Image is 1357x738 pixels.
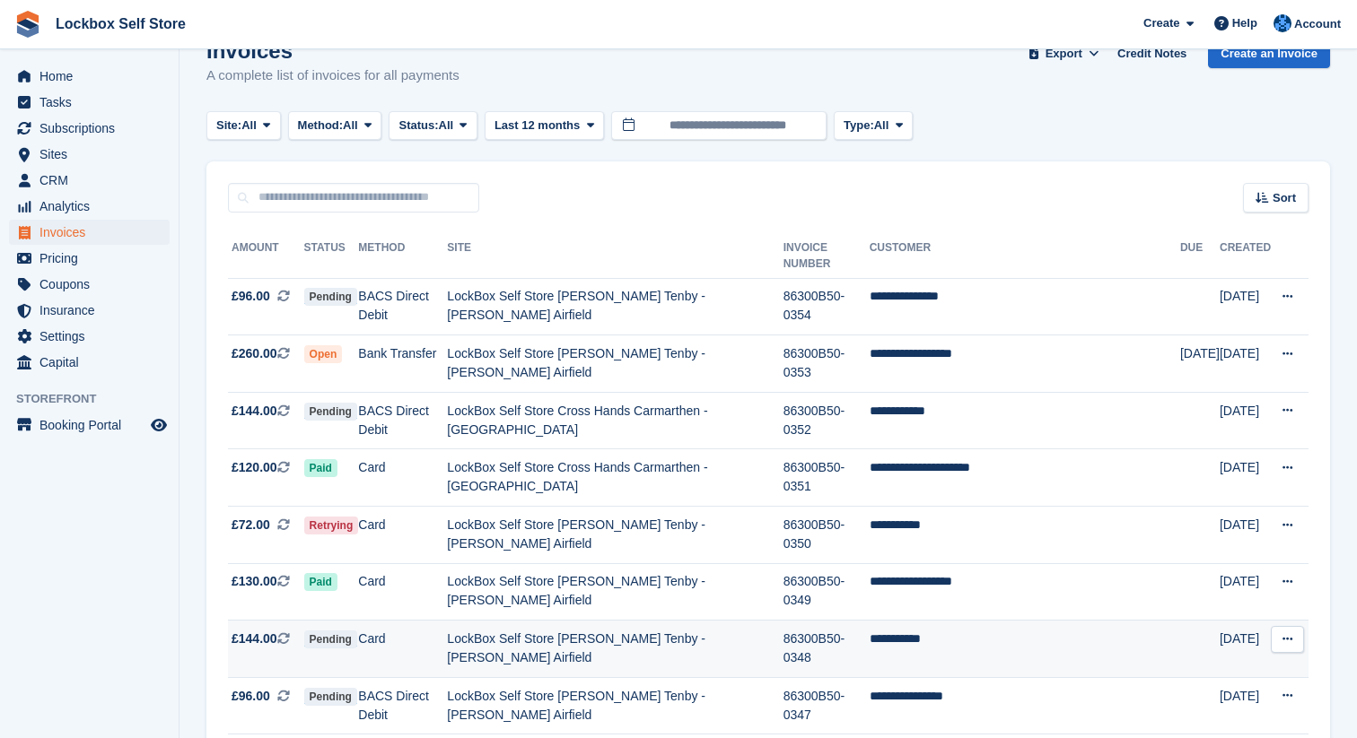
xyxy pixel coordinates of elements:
[304,288,357,306] span: Pending
[206,65,460,86] p: A complete list of invoices for all payments
[148,414,170,436] a: Preview store
[1143,14,1179,32] span: Create
[232,402,277,421] span: £144.00
[447,392,783,449] td: LockBox Self Store Cross Hands Carmarthen - [GEOGRAPHIC_DATA]
[232,572,277,591] span: £130.00
[232,458,277,477] span: £120.00
[784,278,870,335] td: 86300B50-0354
[1220,278,1271,335] td: [DATE]
[241,117,257,135] span: All
[9,246,170,271] a: menu
[1274,14,1291,32] img: Naomi Davies
[288,111,382,141] button: Method: All
[304,688,357,706] span: Pending
[874,117,889,135] span: All
[784,677,870,734] td: 86300B50-0347
[304,630,357,648] span: Pending
[447,621,783,678] td: LockBox Self Store [PERSON_NAME] Tenby - [PERSON_NAME] Airfield
[304,234,359,279] th: Status
[39,64,147,89] span: Home
[9,116,170,141] a: menu
[14,11,41,38] img: stora-icon-8386f47178a22dfd0bd8f6a31ec36ba5ce8667c1dd55bd0f319d3a0aa187defe.svg
[1220,677,1271,734] td: [DATE]
[9,142,170,167] a: menu
[447,563,783,621] td: LockBox Self Store [PERSON_NAME] Tenby - [PERSON_NAME] Airfield
[358,234,447,279] th: Method
[844,117,874,135] span: Type:
[447,677,783,734] td: LockBox Self Store [PERSON_NAME] Tenby - [PERSON_NAME] Airfield
[304,459,337,477] span: Paid
[304,573,337,591] span: Paid
[1046,45,1082,63] span: Export
[216,117,241,135] span: Site:
[39,298,147,323] span: Insurance
[232,516,270,534] span: £72.00
[39,324,147,349] span: Settings
[1180,335,1220,393] td: [DATE]
[784,234,870,279] th: Invoice Number
[1220,507,1271,564] td: [DATE]
[1180,234,1220,279] th: Due
[232,287,270,306] span: £96.00
[1208,39,1330,68] a: Create an Invoice
[39,246,147,271] span: Pricing
[784,449,870,507] td: 86300B50-0351
[784,392,870,449] td: 86300B50-0352
[39,412,147,438] span: Booking Portal
[232,629,277,648] span: £144.00
[39,90,147,115] span: Tasks
[9,412,170,438] a: menu
[1220,392,1271,449] td: [DATE]
[1220,449,1271,507] td: [DATE]
[298,117,344,135] span: Method:
[9,272,170,297] a: menu
[39,220,147,245] span: Invoices
[39,116,147,141] span: Subscriptions
[447,278,783,335] td: LockBox Self Store [PERSON_NAME] Tenby - [PERSON_NAME] Airfield
[39,194,147,219] span: Analytics
[9,64,170,89] a: menu
[358,677,447,734] td: BACS Direct Debit
[16,390,179,408] span: Storefront
[495,117,580,135] span: Last 12 months
[232,344,277,363] span: £260.00
[358,449,447,507] td: Card
[398,117,438,135] span: Status:
[358,392,447,449] td: BACS Direct Debit
[784,621,870,678] td: 86300B50-0348
[1220,621,1271,678] td: [DATE]
[784,507,870,564] td: 86300B50-0350
[870,234,1180,279] th: Customer
[784,335,870,393] td: 86300B50-0353
[358,278,447,335] td: BACS Direct Debit
[206,111,281,141] button: Site: All
[1220,335,1271,393] td: [DATE]
[1273,189,1296,207] span: Sort
[9,350,170,375] a: menu
[447,449,783,507] td: LockBox Self Store Cross Hands Carmarthen - [GEOGRAPHIC_DATA]
[389,111,477,141] button: Status: All
[48,9,193,39] a: Lockbox Self Store
[9,220,170,245] a: menu
[1024,39,1103,68] button: Export
[39,168,147,193] span: CRM
[39,142,147,167] span: Sites
[358,507,447,564] td: Card
[358,621,447,678] td: Card
[358,563,447,621] td: Card
[232,687,270,706] span: £96.00
[485,111,604,141] button: Last 12 months
[439,117,454,135] span: All
[1110,39,1194,68] a: Credit Notes
[447,335,783,393] td: LockBox Self Store [PERSON_NAME] Tenby - [PERSON_NAME] Airfield
[1220,563,1271,621] td: [DATE]
[784,563,870,621] td: 86300B50-0349
[304,517,359,534] span: Retrying
[1294,15,1341,33] span: Account
[9,324,170,349] a: menu
[343,117,358,135] span: All
[39,272,147,297] span: Coupons
[1220,234,1271,279] th: Created
[9,90,170,115] a: menu
[447,234,783,279] th: Site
